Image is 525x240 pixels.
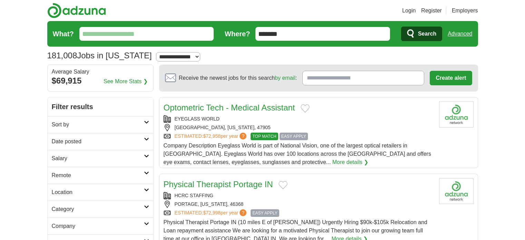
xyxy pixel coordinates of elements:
h2: Sort by [52,121,144,129]
h2: Date posted [52,137,144,146]
button: Add to favorite jobs [301,104,310,113]
label: Where? [225,29,250,39]
h2: Salary [52,154,144,163]
span: EASY APPLY [280,133,308,140]
a: Physical Therapist Portage IN [164,180,273,189]
span: TOP MATCH [251,133,278,140]
span: 181,008 [47,49,77,62]
span: $72,998 [203,210,221,215]
button: Add to favorite jobs [279,181,288,189]
span: ? [240,209,246,216]
div: [GEOGRAPHIC_DATA], [US_STATE], 47905 [164,124,434,131]
a: Register [421,7,442,15]
span: Search [418,27,436,41]
div: HCRC STAFFING [164,192,434,199]
a: Optometric Tech - Medical Assistant [164,103,295,112]
a: Employers [452,7,478,15]
div: EYEGLASS WORLD [164,115,434,123]
span: Receive the newest jobs for this search : [179,74,297,82]
a: Category [48,201,153,218]
h1: Jobs in [US_STATE] [47,51,152,60]
a: Location [48,184,153,201]
span: $72,958 [203,133,221,139]
a: Sort by [48,116,153,133]
a: More details ❯ [332,158,369,166]
img: Company logo [439,178,474,204]
div: PORTAGE, [US_STATE], 46368 [164,201,434,208]
a: by email [275,75,295,81]
h2: Category [52,205,144,213]
img: Adzuna logo [47,3,106,18]
div: Average Salary [52,69,149,75]
a: ESTIMATED:$72,998per year? [175,209,248,217]
img: Company logo [439,102,474,127]
label: What? [53,29,74,39]
span: Company Description Eyeglass World is part of National Vision, one of the largest optical retaile... [164,143,431,165]
span: ? [240,133,246,140]
a: See More Stats ❯ [104,77,148,86]
button: Create alert [430,71,472,85]
h2: Location [52,188,144,196]
span: EASY APPLY [251,209,279,217]
a: Company [48,218,153,234]
a: Remote [48,167,153,184]
a: Salary [48,150,153,167]
h2: Remote [52,171,144,180]
div: $69,915 [52,75,149,87]
a: Advanced [448,27,472,41]
a: Login [402,7,416,15]
h2: Filter results [48,97,153,116]
h2: Company [52,222,144,230]
a: ESTIMATED:$72,958per year? [175,133,248,140]
a: Date posted [48,133,153,150]
button: Search [401,27,442,41]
